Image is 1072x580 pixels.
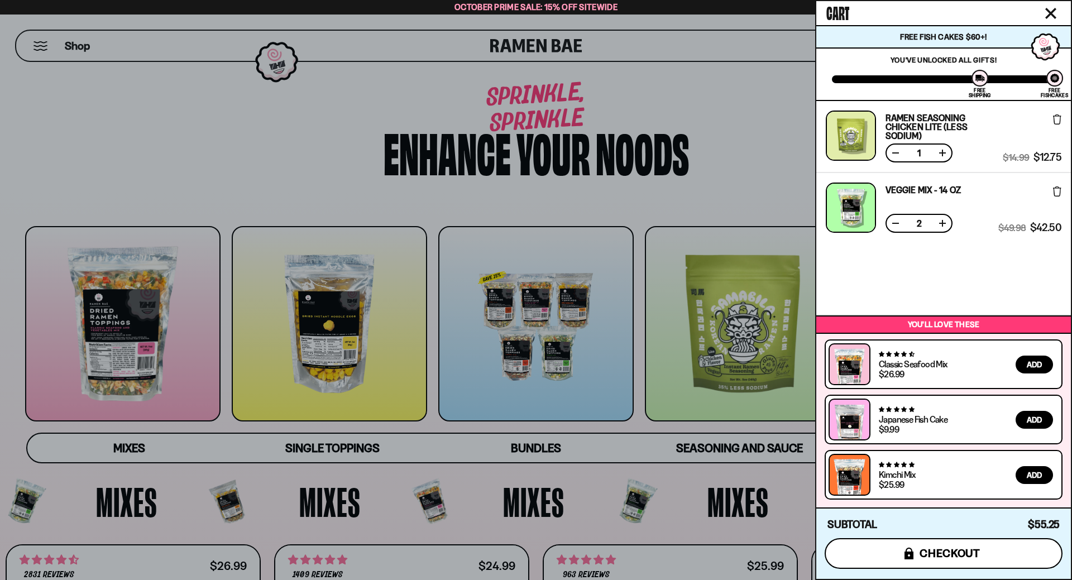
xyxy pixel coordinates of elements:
[1027,361,1042,368] span: Add
[1016,411,1053,429] button: Add
[1003,152,1029,162] span: $14.99
[879,425,899,434] div: $9.99
[1041,88,1068,98] div: Free Fishcakes
[998,223,1026,233] span: $49.98
[879,461,914,468] span: 4.76 stars
[1016,466,1053,484] button: Add
[1033,152,1061,162] span: $12.75
[910,219,928,228] span: 2
[886,113,1003,140] a: Ramen Seasoning Chicken Lite (Less Sodium)
[1042,5,1059,22] button: Close cart
[920,547,980,559] span: checkout
[879,406,914,413] span: 4.77 stars
[819,319,1068,330] p: You’ll love these
[454,2,618,12] span: October Prime Sale: 15% off Sitewide
[910,148,928,157] span: 1
[879,351,914,358] span: 4.68 stars
[900,32,987,42] span: Free Fish Cakes $60+!
[1028,518,1060,531] span: $55.25
[1016,356,1053,373] button: Add
[879,358,947,370] a: Classic Seafood Mix
[879,469,915,480] a: Kimchi Mix
[825,538,1063,569] button: checkout
[879,414,947,425] a: Japanese Fish Cake
[879,480,904,489] div: $25.99
[1030,223,1061,233] span: $42.50
[832,55,1055,64] p: You've unlocked all gifts!
[1027,416,1042,424] span: Add
[879,370,904,378] div: $26.99
[826,1,849,23] span: Cart
[886,185,961,194] a: Veggie Mix - 14 OZ
[969,88,990,98] div: Free Shipping
[1027,471,1042,479] span: Add
[827,519,877,530] h4: Subtotal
